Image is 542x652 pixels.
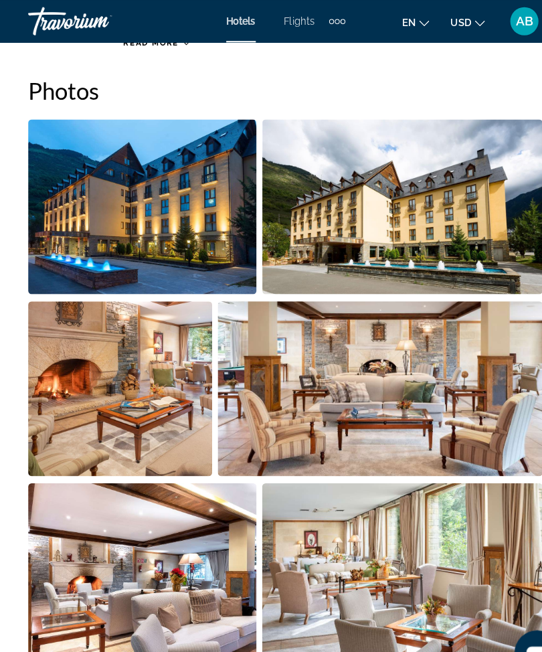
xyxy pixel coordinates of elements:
[27,112,244,280] button: Open full-screen image slider
[215,15,243,25] a: Hotels
[27,285,201,453] button: Open full-screen image slider
[27,72,515,99] h2: Photos
[117,36,170,45] span: Read more
[382,11,408,31] button: Change language
[117,35,181,46] button: Read more
[249,112,516,280] button: Open full-screen image slider
[490,13,506,27] span: AB
[428,16,448,27] span: USD
[480,6,515,34] button: User Menu
[428,11,460,31] button: Change currency
[488,598,531,641] iframe: Button to launch messaging window
[27,458,244,625] button: Open full-screen image slider
[312,9,328,31] button: Extra navigation items
[27,3,161,37] a: Travorium
[207,285,515,453] button: Open full-screen image slider
[382,16,395,27] span: en
[249,458,516,625] button: Open full-screen image slider
[270,15,299,25] a: Flights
